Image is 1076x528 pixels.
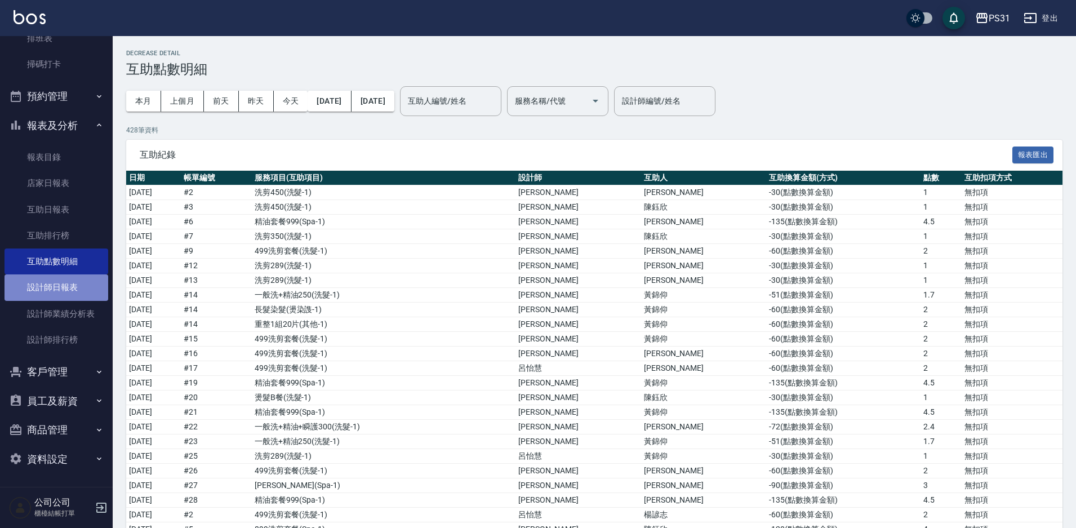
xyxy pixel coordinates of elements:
td: # 13 [181,273,252,288]
td: # 28 [181,493,252,508]
td: 4.5 [921,376,961,391]
td: [DATE] [126,288,181,303]
a: 互助日報表 [5,197,108,223]
td: 無扣項 [962,332,1062,347]
td: -72 ( 點數換算金額 ) [766,420,921,434]
button: [DATE] [308,91,351,112]
td: 1 [921,200,961,215]
a: 互助點數明細 [5,249,108,274]
td: [PERSON_NAME] [641,273,767,288]
td: 無扣項 [962,259,1062,273]
a: 報表匯出 [1012,149,1054,159]
button: 員工及薪資 [5,387,108,416]
button: [DATE] [352,91,394,112]
button: PS31 [971,7,1015,30]
td: 3 [921,478,961,493]
td: [PERSON_NAME] [515,185,641,200]
a: 掃碼打卡 [5,51,108,77]
td: 黃錦仰 [641,288,767,303]
td: 黃錦仰 [641,405,767,420]
td: [DATE] [126,478,181,493]
td: 長髮染髮 ( 燙染謢-1 ) [252,303,515,317]
td: 呂怡慧 [515,508,641,522]
td: 2 [921,317,961,332]
button: 昨天 [239,91,274,112]
td: 黃錦仰 [641,303,767,317]
td: 黃錦仰 [641,449,767,464]
td: 2 [921,361,961,376]
td: 無扣項 [962,244,1062,259]
td: 洗剪289 ( 洗髮-1 ) [252,259,515,273]
td: # 25 [181,449,252,464]
td: [PERSON_NAME] [515,347,641,361]
button: 資料設定 [5,445,108,474]
td: -51 ( 點數換算金額 ) [766,434,921,449]
td: 2 [921,244,961,259]
td: [PERSON_NAME] [515,288,641,303]
td: 2 [921,303,961,317]
td: # 14 [181,288,252,303]
td: 無扣項 [962,303,1062,317]
td: # 19 [181,376,252,391]
th: 互助換算金額(方式) [766,171,921,185]
td: [DATE] [126,273,181,288]
a: 報表目錄 [5,144,108,170]
td: -60 ( 點數換算金額 ) [766,347,921,361]
td: -30 ( 點數換算金額 ) [766,200,921,215]
td: [PERSON_NAME] [515,434,641,449]
td: 1 [921,229,961,244]
button: save [942,7,965,29]
td: 無扣項 [962,391,1062,405]
td: [DATE] [126,347,181,361]
td: 2.4 [921,420,961,434]
td: -51 ( 點數換算金額 ) [766,288,921,303]
td: [PERSON_NAME] [641,259,767,273]
td: [DATE] [126,376,181,391]
td: -135 ( 點數換算金額 ) [766,405,921,420]
td: 無扣項 [962,376,1062,391]
td: [DATE] [126,434,181,449]
td: 1 [921,259,961,273]
td: [PERSON_NAME] [515,259,641,273]
td: # 26 [181,464,252,478]
td: [PERSON_NAME] [515,420,641,434]
td: 1.7 [921,288,961,303]
td: [DATE] [126,229,181,244]
td: [PERSON_NAME] [515,391,641,405]
td: [DATE] [126,244,181,259]
button: 今天 [274,91,308,112]
td: [DATE] [126,391,181,405]
td: [DATE] [126,508,181,522]
td: -30 ( 點數換算金額 ) [766,391,921,405]
td: 無扣項 [962,361,1062,376]
td: # 2 [181,508,252,522]
td: [PERSON_NAME] [641,478,767,493]
td: -135 ( 點數換算金額 ) [766,493,921,508]
a: 設計師排行榜 [5,327,108,353]
p: 428 筆資料 [126,125,1062,135]
td: 499洗剪套餐 ( 洗髮-1 ) [252,244,515,259]
td: -60 ( 點數換算金額 ) [766,303,921,317]
button: 報表匯出 [1012,147,1054,164]
td: 無扣項 [962,200,1062,215]
td: [PERSON_NAME] [641,185,767,200]
td: [DATE] [126,259,181,273]
td: [DATE] [126,317,181,332]
td: 499洗剪套餐 ( 洗髮-1 ) [252,464,515,478]
td: # 7 [181,229,252,244]
td: # 12 [181,259,252,273]
td: [DATE] [126,449,181,464]
td: 洗剪450 ( 洗髮-1 ) [252,200,515,215]
td: # 9 [181,244,252,259]
td: 無扣項 [962,478,1062,493]
button: 前天 [204,91,239,112]
td: -30 ( 點數換算金額 ) [766,229,921,244]
img: Logo [14,10,46,24]
th: 日期 [126,171,181,185]
td: 呂怡慧 [515,361,641,376]
td: [DATE] [126,464,181,478]
button: 客戶管理 [5,357,108,387]
a: 設計師日報表 [5,274,108,300]
td: [PERSON_NAME] [515,215,641,229]
td: 1.7 [921,434,961,449]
